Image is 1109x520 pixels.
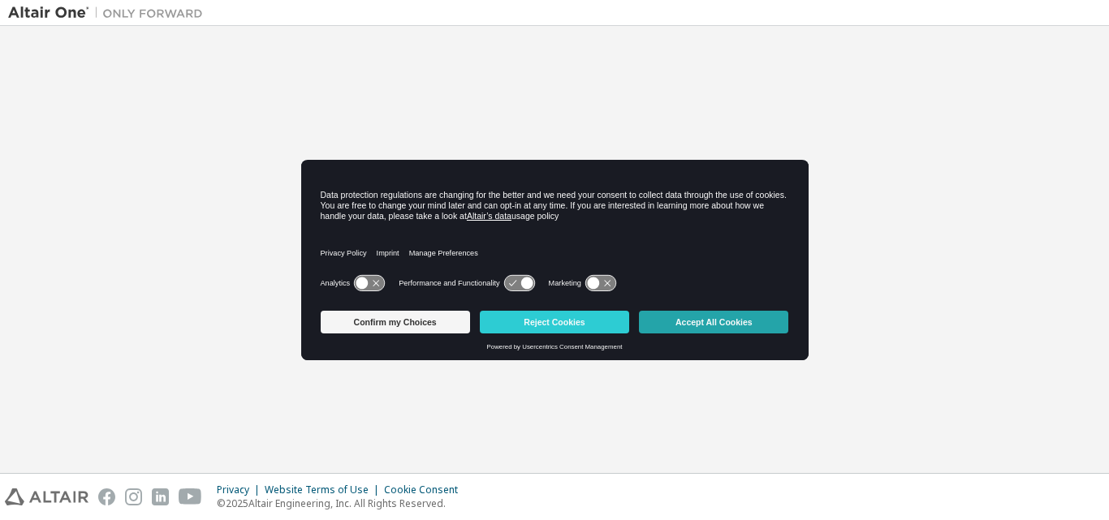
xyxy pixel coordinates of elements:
div: Website Terms of Use [265,483,384,496]
div: Cookie Consent [384,483,468,496]
img: Altair One [8,5,211,21]
img: facebook.svg [98,488,115,505]
div: Privacy [217,483,265,496]
img: youtube.svg [179,488,202,505]
img: linkedin.svg [152,488,169,505]
img: altair_logo.svg [5,488,88,505]
p: © 2025 Altair Engineering, Inc. All Rights Reserved. [217,496,468,510]
img: instagram.svg [125,488,142,505]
